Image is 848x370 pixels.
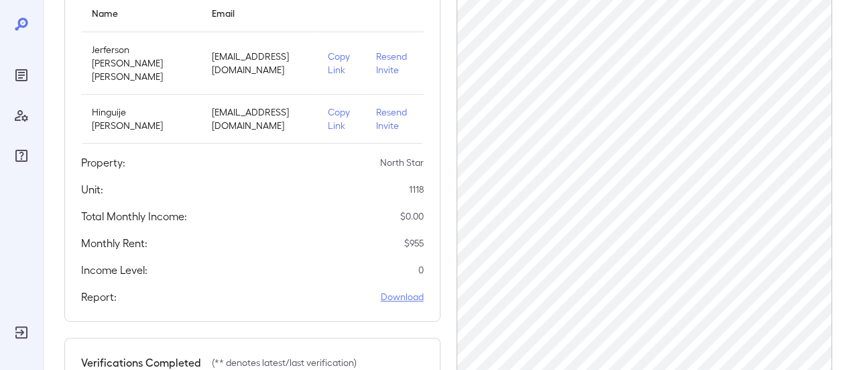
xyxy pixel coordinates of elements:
[92,43,190,83] p: Jerferson [PERSON_NAME] [PERSON_NAME]
[376,50,413,77] p: Resend Invite
[212,105,306,132] p: [EMAIL_ADDRESS][DOMAIN_NAME]
[212,356,357,369] p: (** denotes latest/last verification)
[11,64,32,86] div: Reports
[328,50,355,77] p: Copy Link
[11,105,32,126] div: Manage Users
[418,263,424,277] p: 0
[81,154,125,171] h5: Property:
[11,145,32,167] div: FAQ
[404,236,424,250] p: $ 955
[400,210,424,223] p: $ 0.00
[81,262,147,278] h5: Income Level:
[11,322,32,343] div: Log Out
[81,235,147,251] h5: Monthly Rent:
[92,105,190,132] p: Hinguije [PERSON_NAME]
[381,290,424,304] a: Download
[81,181,103,197] h5: Unit:
[380,156,424,169] p: North Star
[409,183,424,196] p: 1118
[328,105,355,132] p: Copy Link
[376,105,413,132] p: Resend Invite
[81,289,117,305] h5: Report:
[81,208,187,224] h5: Total Monthly Income:
[212,50,306,77] p: [EMAIL_ADDRESS][DOMAIN_NAME]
